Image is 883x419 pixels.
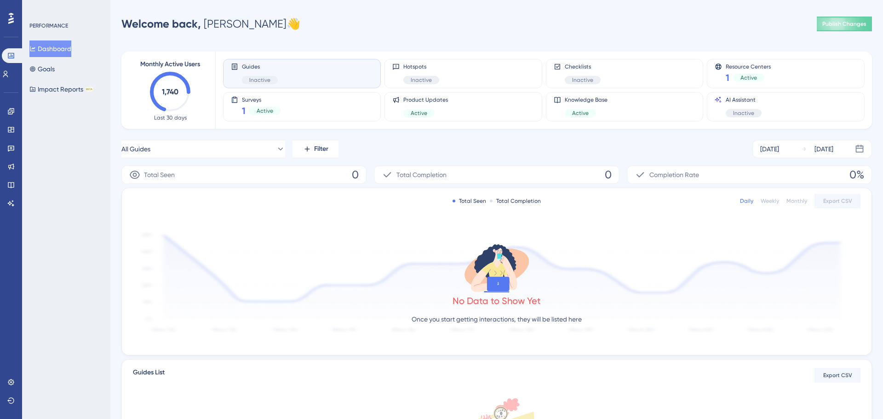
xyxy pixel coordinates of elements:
span: Active [572,109,589,117]
span: Inactive [733,109,754,117]
div: [DATE] [760,143,779,155]
div: [PERSON_NAME] 👋 [121,17,300,31]
div: Daily [740,197,753,205]
div: BETA [85,87,93,92]
span: Completion Rate [649,169,699,180]
span: Export CSV [823,197,852,205]
span: 0 [352,167,359,182]
button: Publish Changes [817,17,872,31]
span: Active [257,107,273,115]
button: All Guides [121,140,285,158]
span: Hotspots [403,63,439,70]
span: AI Assistant [726,96,762,103]
div: No Data to Show Yet [453,294,541,307]
text: 1,740 [162,87,178,96]
span: Inactive [572,76,593,84]
div: PERFORMANCE [29,22,68,29]
button: Filter [292,140,338,158]
div: [DATE] [814,143,833,155]
p: Once you start getting interactions, they will be listed here [412,314,582,325]
span: All Guides [121,143,150,155]
div: Weekly [761,197,779,205]
span: Filter [314,143,328,155]
span: Active [740,74,757,81]
span: Surveys [242,96,281,103]
button: Impact ReportsBETA [29,81,93,98]
button: Export CSV [814,368,860,383]
span: 0 [605,167,612,182]
button: Goals [29,61,55,77]
span: Monthly Active Users [140,59,200,70]
span: Last 30 days [154,114,187,121]
span: 1 [726,71,729,84]
span: Resource Centers [726,63,771,69]
button: Export CSV [814,194,860,208]
span: Export CSV [823,372,852,379]
button: Dashboard [29,40,71,57]
span: Knowledge Base [565,96,608,103]
span: Active [411,109,427,117]
span: 1 [242,104,246,117]
div: Total Seen [453,197,486,205]
span: Guides List [133,367,165,384]
span: Checklists [565,63,601,70]
span: Inactive [249,76,270,84]
div: Monthly [786,197,807,205]
span: Inactive [411,76,432,84]
span: 0% [849,167,864,182]
span: Welcome back, [121,17,201,30]
span: Total Completion [396,169,447,180]
div: Total Completion [490,197,541,205]
span: Guides [242,63,278,70]
span: Product Updates [403,96,448,103]
span: Publish Changes [822,20,866,28]
span: Total Seen [144,169,175,180]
